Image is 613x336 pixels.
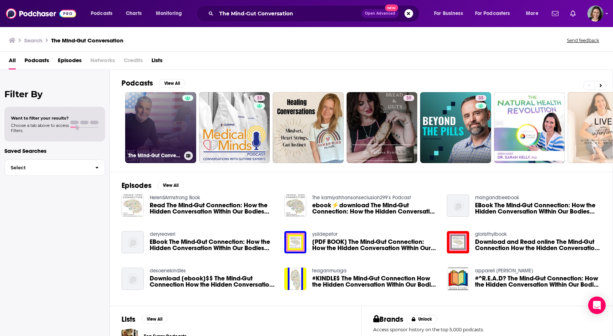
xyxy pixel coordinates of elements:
[122,268,144,290] img: Download [ebook]$$ The Mind-Gut Connection How the Hidden Conversation Within Our Bodies Impacts ...
[122,315,135,324] h2: Lists
[312,239,438,251] a: [PDF BOOK] The Mind-Gut Connection: How the Hidden Conversation Within Our Bodies Impacts Our Moo...
[587,5,603,22] img: User Profile
[475,8,510,19] span: For Podcasters
[150,195,200,201] a: HelenSArmstrong Book
[152,54,162,69] span: Lists
[25,54,49,69] a: Podcasts
[373,327,601,332] p: Access sponsor history on the top 5,000 podcasts.
[122,181,152,190] h2: Episodes
[4,159,105,176] button: Select
[122,79,185,88] a: PodcastsView All
[151,8,191,19] button: open menu
[150,239,276,251] span: EBook The Mind-Gut Connection: How the Hidden Conversation Within Our Bodies Impacts Our Mood, Ou...
[284,268,307,290] img: #KINDLE$ The Mind-Gut Connection How the Hidden Conversation Within Our Bodies Impacts Our Mood O...
[565,37,601,44] button: Send feedback
[475,268,533,274] a: apparell tomar
[403,95,414,101] a: 35
[420,92,491,163] a: 35
[156,8,182,19] span: Monitoring
[312,275,438,288] a: #KINDLE$ The Mind-Gut Connection How the Hidden Conversation Within Our Bodies Impacts Our Mood O...
[199,92,270,163] a: 33
[86,8,122,19] button: open menu
[475,239,601,251] a: Download and Read online The Mind-Gut Connection How the Hidden Conversation Within Our Bodies Im...
[447,268,469,290] img: #^R.E.A.D? The Mind-Gut Connection: How the Hidden Conversation Within Our Bodies Impacts Our Moo...
[6,7,76,20] img: Podchaser - Follow, Share and Rate Podcasts
[434,8,463,19] span: For Business
[159,79,185,88] button: View All
[475,202,601,215] span: EBook The Mind-Gut Connection: How the Hidden Conversation Within Our Bodies Impacts Our Mood, Ou...
[257,95,262,102] span: 33
[4,147,105,154] p: Saved Searches
[141,315,168,324] button: View All
[9,54,16,69] a: All
[447,231,469,253] img: Download and Read online The Mind-Gut Connection How the Hidden Conversation Within Our Bodies Im...
[51,37,123,44] h3: The Mind-Gut Conversation
[157,181,184,190] button: View All
[216,8,362,19] input: Search podcasts, credits, & more...
[122,181,184,190] a: EpisodesView All
[312,195,411,201] a: The kamiyahhansonseclusion299’s Podcast
[447,195,469,217] img: EBook The Mind-Gut Connection: How the Hidden Conversation Within Our Bodies Impacts Our Mood, Ou...
[470,8,521,19] button: open menu
[150,231,175,237] a: deryreaveri
[124,54,143,69] span: Credits
[11,123,69,133] span: Choose a tab above to access filters.
[587,5,603,22] button: Show profile menu
[125,92,196,163] a: The Mind-Gut Conversation Podcast
[150,202,276,215] a: Read The Mind-Gut Connection: How the Hidden Conversation Within Our Bodies Impacts Our Mood, Our
[4,89,105,99] h2: Filter By
[362,9,399,18] button: Open AdvancedNew
[150,275,276,288] a: Download [ebook]$$ The Mind-Gut Connection How the Hidden Conversation Within Our Bodies Impacts ...
[122,195,144,217] img: Read The Mind-Gut Connection: How the Hidden Conversation Within Our Bodies Impacts Our Mood, Our
[11,116,69,121] span: Want to filter your results?
[126,8,142,19] span: Charts
[385,4,398,11] span: New
[475,195,519,201] a: mangandbeebook
[122,231,144,253] img: EBook The Mind-Gut Connection: How the Hidden Conversation Within Our Bodies Impacts Our Mood, Ou...
[122,79,153,88] h2: Podcasts
[122,315,168,324] a: ListsView All
[567,7,579,20] a: Show notifications dropdown
[128,152,181,159] h3: The Mind-Gut Conversation Podcast
[478,95,483,102] span: 35
[475,275,601,288] a: #^R.E.A.D? The Mind-Gut Connection: How the Hidden Conversation Within Our Bodies Impacts Our Moo...
[429,8,472,19] button: open menu
[58,54,82,69] a: Episodes
[150,268,186,274] a: desoenekindles
[254,95,265,101] a: 33
[203,5,426,22] div: Search podcasts, credits, & more...
[312,202,438,215] span: ebook⚡download The Mind-Gut Connection: How the Hidden Conversation Within Our B
[284,231,307,253] img: [PDF BOOK] The Mind-Gut Connection: How the Hidden Conversation Within Our Bodies Impacts Our Moo...
[312,268,347,274] a: teaganmuaga
[365,12,395,15] span: Open Advanced
[373,315,404,324] h2: Brands
[588,297,606,314] div: Open Intercom Messenger
[284,195,307,217] img: ebook⚡download The Mind-Gut Connection: How the Hidden Conversation Within Our B
[521,8,547,19] button: open menu
[312,231,337,237] a: ysildepetor
[91,8,112,19] span: Podcasts
[24,37,42,44] h3: Search
[347,92,418,163] a: 35
[526,8,538,19] span: More
[549,7,561,20] a: Show notifications dropdown
[121,8,146,19] a: Charts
